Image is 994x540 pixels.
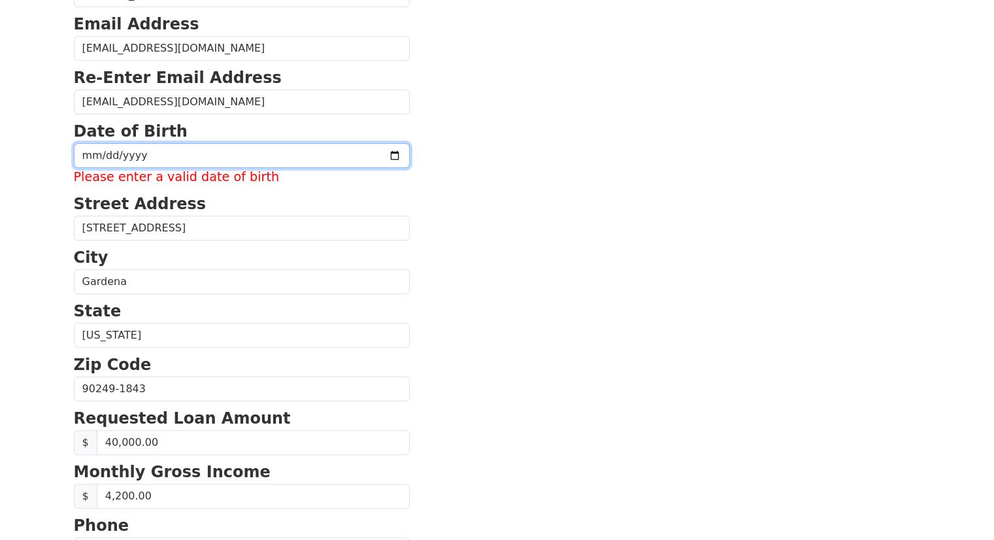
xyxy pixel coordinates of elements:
[74,484,97,509] span: $
[74,36,410,61] input: Email Address
[74,90,410,114] input: Re-Enter Email Address
[97,484,410,509] input: Monthly Gross Income
[74,216,410,241] input: Street Address
[74,122,188,141] strong: Date of Birth
[97,430,410,455] input: Requested Loan Amount
[74,377,410,401] input: Zip Code
[74,269,410,294] input: City
[74,460,410,484] p: Monthly Gross Income
[74,430,97,455] span: $
[74,195,207,213] strong: Street Address
[74,15,199,33] strong: Email Address
[74,248,108,267] strong: City
[74,409,291,428] strong: Requested Loan Amount
[74,356,152,374] strong: Zip Code
[74,302,122,320] strong: State
[74,516,129,535] strong: Phone
[74,168,410,187] label: Please enter a valid date of birth
[74,69,282,87] strong: Re-Enter Email Address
